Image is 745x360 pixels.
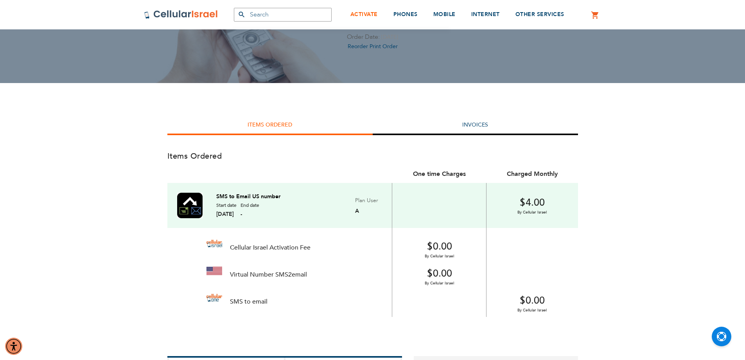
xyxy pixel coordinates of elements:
[398,280,480,286] span: By Cellular Israel
[241,202,259,208] span: End date
[5,338,22,355] div: Accessibility Menu
[234,8,332,22] input: Search
[519,196,526,210] span: $
[216,210,237,218] span: [DATE]
[241,210,259,218] span: -
[433,11,456,18] span: MOBILE
[486,290,578,317] td: 0.00
[347,33,380,41] span: Order Date:
[350,11,378,18] span: ACTIVATE
[230,271,307,279] span: Virtual Number SMS2email
[515,11,564,18] span: OTHER SERVICES
[370,43,398,50] a: Print Order
[398,253,480,259] span: By Cellular Israel
[144,10,218,19] img: Cellular Israel Logo
[427,267,433,280] span: $
[392,263,486,290] td: 0.00
[348,43,368,50] span: Reorder
[206,294,222,302] img: cellular_one_4_5_1_1_1_1.jpeg
[206,267,222,275] img: us_flag_2_1_2.png
[355,197,378,204] span: Plan User
[206,240,222,248] img: cellular_israel_12.jpeg
[492,210,572,215] span: By Cellular Israel
[248,121,292,128] strong: Items Ordered
[381,33,398,41] span: [DATE]
[216,193,280,200] a: SMS to Email US number
[492,308,572,313] span: By Cellular Israel
[507,170,558,178] span: Charged Monthly
[413,170,466,178] span: One time Charges
[230,244,311,251] span: Cellular Israel Activation Fee
[427,240,433,253] span: $
[348,43,370,50] a: Reorder
[177,193,203,218] img: sms2email_6.jpg
[486,183,578,228] td: 4.00
[230,298,267,306] span: SMS to email
[392,228,486,263] td: 0.00
[519,294,526,308] span: $
[393,11,418,18] span: PHONES
[355,207,359,215] span: A
[216,202,237,208] span: Start date
[471,11,500,18] span: INTERNET
[462,121,488,128] a: Invoices
[167,151,578,161] h3: Items Ordered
